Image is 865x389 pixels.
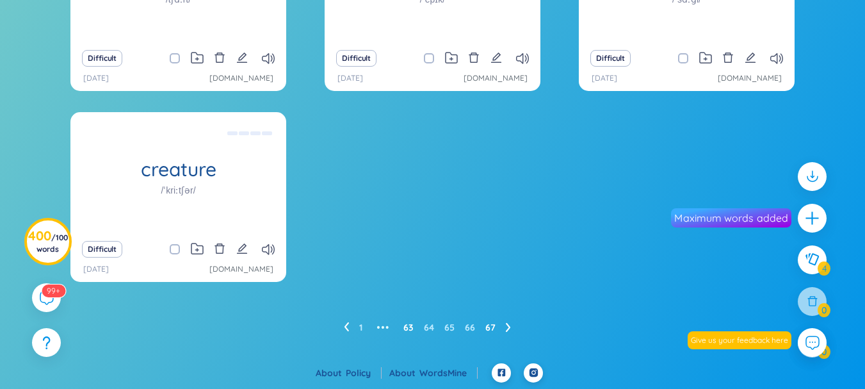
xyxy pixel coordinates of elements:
[722,49,734,67] button: delete
[468,52,480,63] span: delete
[465,318,475,337] a: 66
[722,52,734,63] span: delete
[36,233,68,254] span: / 100 words
[82,50,122,67] button: Difficult
[490,52,502,63] span: edit
[83,72,109,85] p: [DATE]
[592,72,617,85] p: [DATE]
[70,158,286,181] h1: creature
[236,49,248,67] button: edit
[389,366,478,380] div: About
[346,367,382,379] a: Policy
[485,317,496,338] li: 67
[424,317,434,338] li: 64
[468,49,480,67] button: delete
[464,72,528,85] a: [DOMAIN_NAME]
[718,72,782,85] a: [DOMAIN_NAME]
[490,49,502,67] button: edit
[403,318,414,337] a: 63
[42,285,65,297] sup: 573
[373,317,393,338] span: •••
[214,49,225,67] button: delete
[424,318,434,337] a: 64
[316,366,382,380] div: About
[804,210,820,226] span: plus
[506,317,511,338] li: Next Page
[209,72,273,85] a: [DOMAIN_NAME]
[444,318,455,337] a: 65
[337,72,363,85] p: [DATE]
[419,367,478,379] a: WordsMine
[236,52,248,63] span: edit
[485,318,496,337] a: 67
[745,49,756,67] button: edit
[214,243,225,254] span: delete
[373,317,393,338] li: Previous 5 Pages
[236,240,248,258] button: edit
[161,183,195,197] h1: /ˈkriːtʃər/
[444,317,455,338] li: 65
[403,317,414,338] li: 63
[590,50,631,67] button: Difficult
[82,241,122,258] button: Difficult
[359,317,362,338] li: 1
[359,318,362,337] a: 1
[28,231,68,254] h3: 400
[465,317,475,338] li: 66
[209,263,273,276] a: [DOMAIN_NAME]
[236,243,248,254] span: edit
[214,52,225,63] span: delete
[344,317,349,338] li: Previous Page
[745,52,756,63] span: edit
[214,240,225,258] button: delete
[83,263,109,276] p: [DATE]
[336,50,376,67] button: Difficult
